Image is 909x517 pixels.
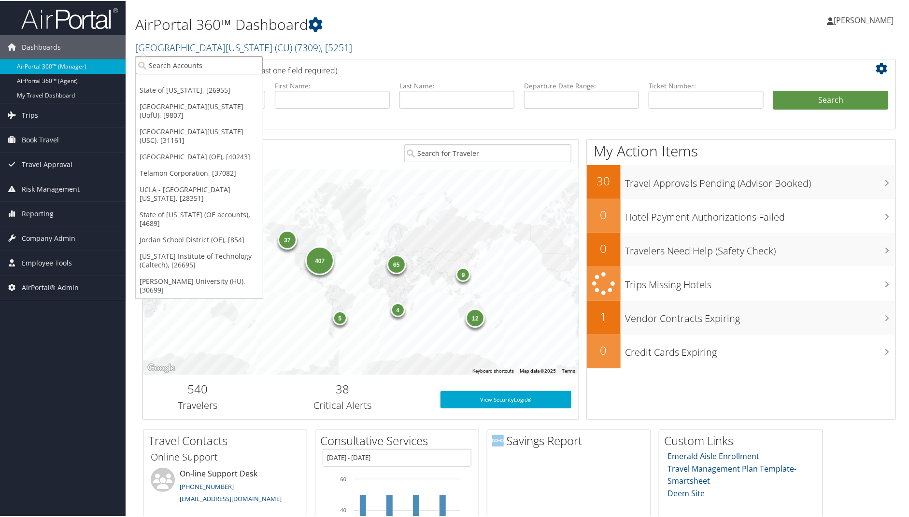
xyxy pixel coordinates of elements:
[136,181,263,206] a: UCLA - [GEOGRAPHIC_DATA][US_STATE], [28351]
[150,398,244,411] h3: Travelers
[587,198,895,232] a: 0Hotel Payment Authorizations Failed
[136,81,263,98] a: State of [US_STATE], [26955]
[146,467,304,506] li: On-line Support Desk
[587,164,895,198] a: 30Travel Approvals Pending (Advisor Booked)
[404,143,571,161] input: Search for Traveler
[245,64,337,75] span: (at least one field required)
[22,275,79,299] span: AirPortal® Admin
[587,334,895,367] a: 0Credit Cards Expiring
[145,361,177,374] a: Open this area in Google Maps (opens a new window)
[387,253,406,273] div: 65
[625,340,895,358] h3: Credit Cards Expiring
[668,462,797,486] a: Travel Management Plan Template- Smartsheet
[151,449,299,463] h3: Online Support
[625,306,895,324] h3: Vendor Contracts Expiring
[259,380,426,396] h2: 38
[668,487,705,498] a: Deem Site
[520,367,556,373] span: Map data ©2025
[492,434,504,446] img: domo-logo.png
[341,475,346,481] tspan: 60
[136,272,263,297] a: [PERSON_NAME] University (HU), [30699]
[456,266,470,281] div: 9
[145,361,177,374] img: Google
[150,60,825,76] h2: Airtinerary Lookup
[587,232,895,265] a: 0Travelers Need Help (Safety Check)
[649,80,764,90] label: Ticket Number:
[587,265,895,300] a: Trips Missing Hotels
[22,225,75,250] span: Company Admin
[341,506,346,512] tspan: 40
[664,432,823,448] h2: Custom Links
[473,367,514,374] button: Keyboard shortcuts
[22,34,61,58] span: Dashboards
[587,341,621,358] h2: 0
[22,127,59,151] span: Book Travel
[333,310,347,324] div: 5
[148,432,307,448] h2: Travel Contacts
[135,14,647,34] h1: AirPortal 360™ Dashboard
[22,201,54,225] span: Reporting
[773,90,888,109] button: Search
[278,229,297,248] div: 37
[305,245,334,274] div: 407
[320,432,479,448] h2: Consultative Services
[827,5,903,34] a: [PERSON_NAME]
[399,80,514,90] label: Last Name:
[524,80,639,90] label: Departure Date Range:
[587,239,621,256] h2: 0
[562,367,576,373] a: Terms (opens in new tab)
[834,14,894,25] span: [PERSON_NAME]
[492,432,651,448] h2: Savings Report
[136,164,263,181] a: Telamon Corporation, [37082]
[321,40,352,53] span: , [ 5251 ]
[150,380,244,396] h2: 540
[180,481,234,490] a: [PHONE_NUMBER]
[22,152,72,176] span: Travel Approval
[625,205,895,223] h3: Hotel Payment Authorizations Failed
[136,247,263,272] a: [US_STATE] Institute of Technology (Caltech), [26695]
[587,140,895,160] h1: My Action Items
[136,98,263,123] a: [GEOGRAPHIC_DATA][US_STATE] (UofU), [9807]
[587,300,895,334] a: 1Vendor Contracts Expiring
[668,450,760,461] a: Emerald Aisle Enrollment
[22,102,38,126] span: Trips
[136,206,263,231] a: State of [US_STATE] (OE accounts), [4689]
[180,493,282,502] a: [EMAIL_ADDRESS][DOMAIN_NAME]
[587,172,621,188] h2: 30
[625,171,895,189] h3: Travel Approvals Pending (Advisor Booked)
[135,40,352,53] a: [GEOGRAPHIC_DATA][US_STATE] (CU)
[625,272,895,291] h3: Trips Missing Hotels
[136,123,263,148] a: [GEOGRAPHIC_DATA][US_STATE] (USC), [31161]
[587,206,621,222] h2: 0
[625,238,895,257] h3: Travelers Need Help (Safety Check)
[587,307,621,324] h2: 1
[259,398,426,411] h3: Critical Alerts
[136,56,263,73] input: Search Accounts
[391,302,405,316] div: 4
[466,307,485,327] div: 12
[136,148,263,164] a: [GEOGRAPHIC_DATA] (OE), [40243]
[275,80,390,90] label: First Name:
[136,231,263,247] a: Jordan School District (OE), [854]
[295,40,321,53] span: ( 7309 )
[440,390,571,407] a: View SecurityLogic®
[21,6,118,29] img: airportal-logo.png
[22,250,72,274] span: Employee Tools
[22,176,80,200] span: Risk Management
